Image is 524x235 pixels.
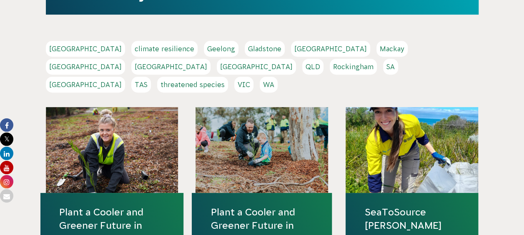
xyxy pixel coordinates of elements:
[245,41,285,57] a: Gladstone
[291,41,370,57] a: [GEOGRAPHIC_DATA]
[330,59,377,75] a: Rockingham
[302,59,323,75] a: QLD
[131,77,151,92] a: TAS
[46,41,125,57] a: [GEOGRAPHIC_DATA]
[131,41,198,57] a: climate resilience
[46,77,125,92] a: [GEOGRAPHIC_DATA]
[234,77,253,92] a: VIC
[260,77,278,92] a: WA
[157,77,228,92] a: threatened species
[131,59,211,75] a: [GEOGRAPHIC_DATA]
[383,59,398,75] a: SA
[376,41,408,57] a: Mackay
[364,205,459,232] a: SeaToSource [PERSON_NAME]
[46,59,125,75] a: [GEOGRAPHIC_DATA]
[204,41,238,57] a: Geelong
[217,59,296,75] a: [GEOGRAPHIC_DATA]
